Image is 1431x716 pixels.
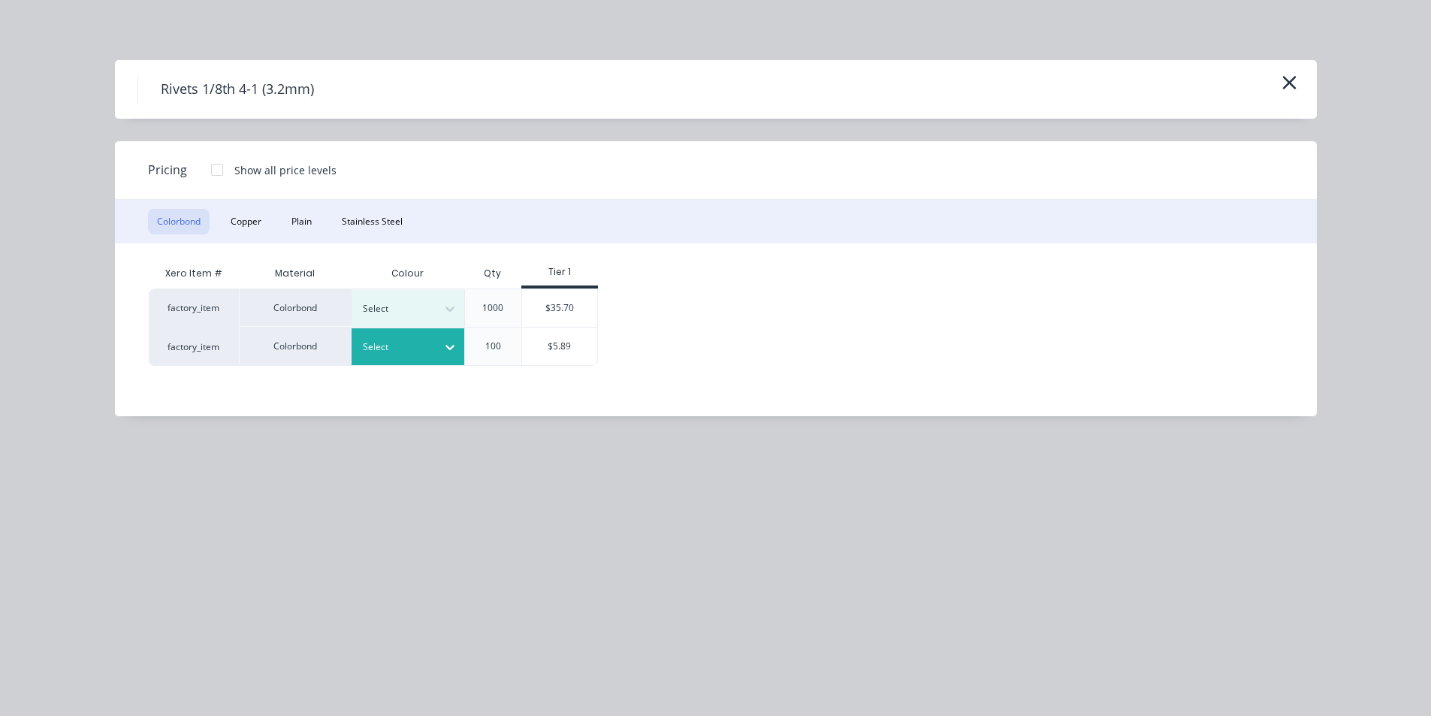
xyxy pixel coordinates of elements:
div: Colorbond [239,289,352,327]
div: factory_item [149,289,239,327]
div: $35.70 [522,289,597,327]
div: 100 [485,340,501,353]
button: Copper [222,209,270,234]
div: 1000 [482,301,503,315]
button: Stainless Steel [333,209,412,234]
span: Pricing [148,161,187,179]
button: Colorbond [148,209,210,234]
div: Qty [472,255,513,292]
div: Tier 1 [521,265,598,279]
div: Material [239,258,352,289]
h4: Rivets 1/8th 4-1 (3.2mm) [137,75,337,104]
div: Colour [352,258,464,289]
div: Show all price levels [234,162,337,178]
div: Xero Item # [149,258,239,289]
div: $5.89 [522,328,597,365]
div: factory_item [149,327,239,366]
div: Colorbond [239,327,352,366]
button: Plain [282,209,321,234]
